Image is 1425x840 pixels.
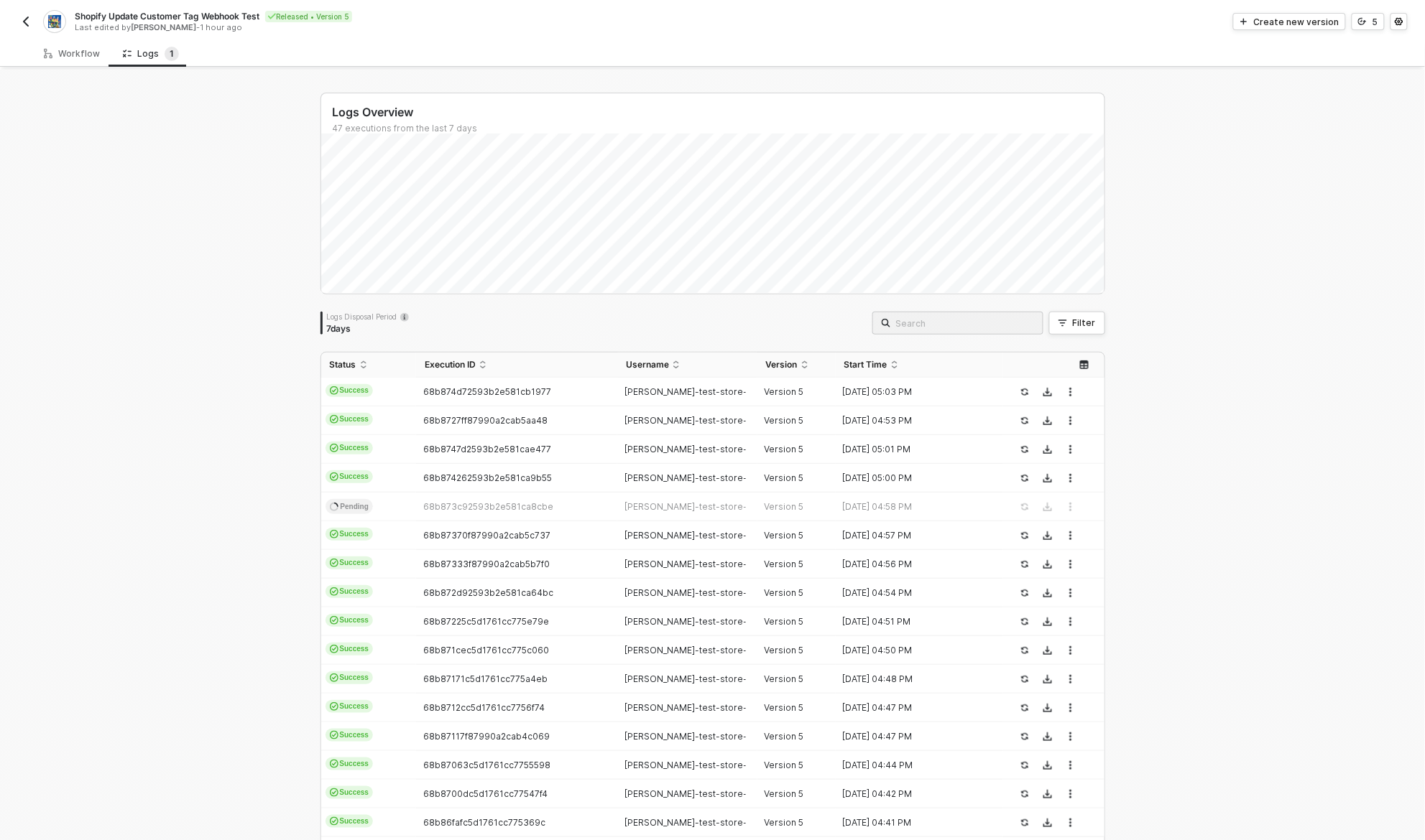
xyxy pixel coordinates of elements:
[1043,474,1052,482] span: icon-download
[1020,560,1029,569] span: icon-success-page
[624,587,759,598] span: [PERSON_NAME]-test-store-s...
[48,15,60,28] img: integration-icon
[624,386,759,397] span: [PERSON_NAME]-test-store-s...
[75,22,711,33] div: Last edited by - 1 hour ago
[326,786,374,799] span: Success
[333,105,1105,120] div: Logs Overview
[330,359,356,370] span: Status
[626,359,669,370] span: Username
[1233,13,1346,30] button: Create new version
[326,614,374,627] span: Success
[765,645,804,655] span: Version 5
[1020,675,1029,683] span: icon-success-page
[330,500,339,511] span: icon-spinner
[1020,617,1029,626] span: icon-success-page
[330,386,338,395] span: icon-cards
[423,559,550,569] span: 68b87333f87990a2cab5b7f0
[836,760,992,771] div: [DATE] 04:44 PM
[765,559,804,569] span: Version 5
[327,323,409,335] div: 7 days
[624,760,759,770] span: [PERSON_NAME]-test-store-s...
[330,645,338,653] span: icon-cards
[765,501,804,512] span: Version 5
[423,444,551,454] span: 68b8747d2593b2e581cae477
[836,788,992,800] div: [DATE] 04:42 PM
[326,757,374,770] span: Success
[326,556,374,569] span: Success
[836,386,992,398] div: [DATE] 05:03 PM
[1043,675,1052,683] span: icon-download
[624,702,759,713] span: [PERSON_NAME]-test-store-s...
[326,643,374,655] span: Success
[330,788,338,797] span: icon-cards
[836,444,992,455] div: [DATE] 05:01 PM
[624,817,759,828] span: [PERSON_NAME]-test-store-s...
[326,528,374,541] span: Success
[836,673,992,685] div: [DATE] 04:48 PM
[333,123,1105,134] div: 47 executions from the last 7 days
[330,472,338,481] span: icon-cards
[765,415,804,426] span: Version 5
[326,671,374,684] span: Success
[765,788,804,799] span: Version 5
[765,731,804,742] span: Version 5
[765,817,804,828] span: Version 5
[765,702,804,713] span: Version 5
[765,587,804,598] span: Version 5
[624,444,759,454] span: [PERSON_NAME]-test-store-s...
[624,673,759,684] span: [PERSON_NAME]-test-store-s...
[1043,617,1052,626] span: icon-download
[1020,388,1029,396] span: icon-success-page
[1020,445,1029,454] span: icon-success-page
[1395,17,1403,26] span: icon-settings
[1073,317,1096,329] div: Filter
[765,616,804,627] span: Version 5
[330,673,338,682] span: icon-cards
[326,499,373,515] span: Pending
[765,444,804,454] span: Version 5
[1373,16,1378,28] div: 5
[423,731,550,742] span: 68b87117f87990a2cab4c069
[425,359,476,370] span: Execution ID
[330,444,338,452] span: icon-cards
[326,700,374,713] span: Success
[327,312,409,322] div: Logs Disposal Period
[423,530,550,541] span: 68b87370f87990a2cab5c737
[1020,732,1029,741] span: icon-success-page
[1020,531,1029,540] span: icon-success-page
[836,817,992,829] div: [DATE] 04:41 PM
[1020,790,1029,798] span: icon-success-page
[836,731,992,742] div: [DATE] 04:47 PM
[1080,360,1089,369] span: icon-table
[330,702,338,711] span: icon-cards
[1240,17,1248,26] span: icon-play
[624,616,759,627] span: [PERSON_NAME]-test-store-s...
[423,673,548,684] span: 68b87171c5d1761cc775a4eb
[20,16,32,27] img: back
[423,616,549,627] span: 68b87225c5d1761cc775e79e
[326,815,374,828] span: Success
[1358,17,1367,26] span: icon-versioning
[624,788,759,799] span: [PERSON_NAME]-test-store-s...
[1043,416,1052,425] span: icon-download
[423,472,552,483] span: 68b874262593b2e581ca9b55
[423,386,551,397] span: 68b874d72593b2e581cb1977
[265,11,352,22] div: Released • Version 5
[765,386,804,397] span: Version 5
[326,442,374,454] span: Success
[423,645,549,655] span: 68b871cec5d1761cc775c060
[423,415,548,426] span: 68b8727ff87990a2cab5aa48
[836,559,992,570] div: [DATE] 04:56 PM
[330,559,338,567] span: icon-cards
[836,415,992,426] div: [DATE] 04:53 PM
[624,645,759,655] span: [PERSON_NAME]-test-store-s...
[165,47,179,61] sup: 1
[1043,818,1052,827] span: icon-download
[1043,704,1052,712] span: icon-download
[423,788,548,799] span: 68b8700dc5d1761cc77547f4
[1020,474,1029,482] span: icon-success-page
[624,559,759,569] span: [PERSON_NAME]-test-store-s...
[330,731,338,739] span: icon-cards
[624,501,759,512] span: [PERSON_NAME]-test-store-s...
[1020,761,1029,770] span: icon-success-page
